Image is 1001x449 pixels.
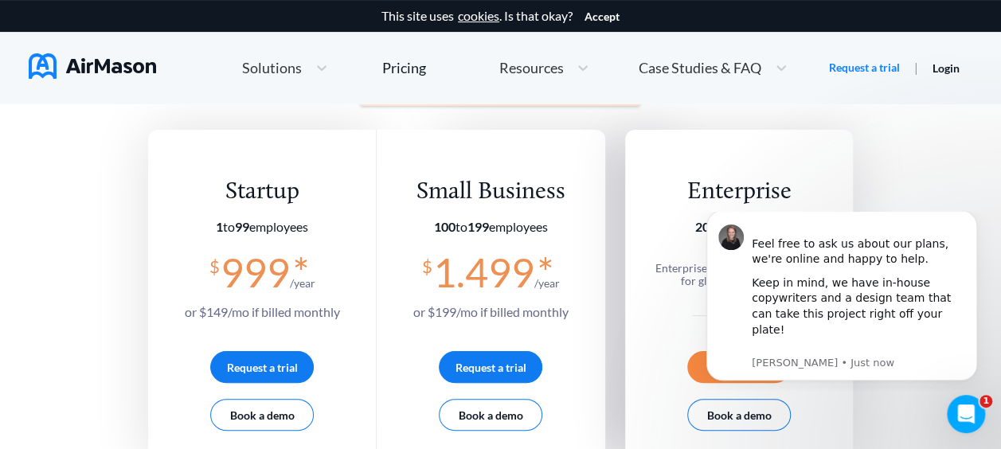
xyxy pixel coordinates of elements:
span: $ [422,250,432,276]
a: cookies [458,9,499,23]
span: 1.499 [433,248,534,296]
button: Accept cookies [585,10,620,23]
span: to [434,219,489,234]
img: AirMason Logo [29,53,156,79]
div: Keep in mind, we have in-house copywriters and a design team that can take this project right off... [69,64,283,142]
div: Message content [69,9,283,142]
b: 1 [216,219,223,234]
button: Request a trial [439,351,542,383]
section: employees [647,220,831,234]
button: Request a trial [210,351,314,383]
span: to [216,219,249,234]
button: Book a demo [210,399,314,431]
div: Feel free to ask us about our plans, we're online and happy to help. [69,9,283,56]
div: Enterprise [647,178,831,207]
div: Startup [185,178,340,207]
a: Pricing [382,53,426,82]
span: Solutions [242,61,302,75]
section: employees [185,220,340,234]
span: Case Studies & FAQ [639,61,761,75]
button: Book a demo [687,399,791,431]
p: Message from Holly, sent Just now [69,144,283,158]
span: 999 [221,248,290,296]
span: Resources [499,61,563,75]
b: 99 [235,219,249,234]
span: $ [209,250,220,276]
button: Book a demo [439,399,542,431]
img: Profile image for Holly [36,13,61,38]
span: or $ 199 /mo if billed monthly [413,304,569,319]
span: 1 [979,395,992,408]
div: Pricing [382,61,426,75]
span: Enterprise-grade, custom-tailored for global organizations [655,261,823,287]
a: Request a trial [829,60,900,76]
b: 199 [467,219,489,234]
span: | [914,60,918,75]
div: Small Business [413,178,569,207]
span: or $ 149 /mo if billed monthly [185,304,340,319]
b: 100 [434,219,456,234]
iframe: Intercom live chat [947,395,985,433]
section: employees [413,220,569,234]
iframe: Intercom notifications message [682,212,1001,390]
a: Login [933,61,960,75]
